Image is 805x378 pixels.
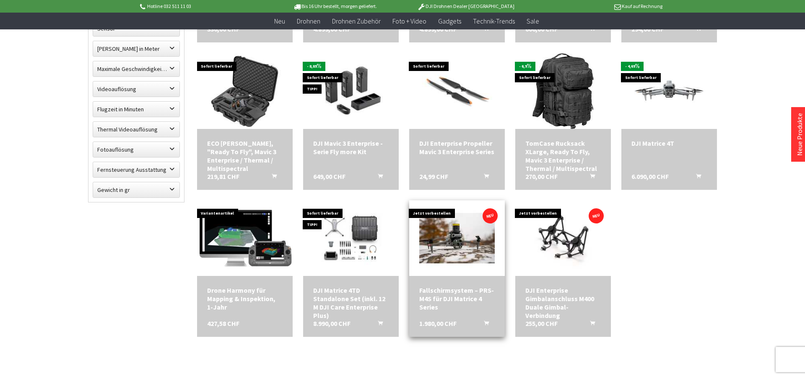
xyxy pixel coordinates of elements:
[419,139,495,156] a: DJI Enterprise Propeller Mavic 3 Enterprise Series 24,99 CHF In den Warenkorb
[467,13,521,30] a: Technik-Trends
[93,61,179,76] label: Maximale Geschwindigkeit in km/h
[621,64,717,118] img: DJI Matrice 4T
[93,41,179,56] label: Maximale Flughöhe in Meter
[313,139,389,156] div: DJI Mavic 3 Enterprise - Serie Fly more Kit
[527,17,539,25] span: Sale
[326,13,387,30] a: Drohnen Zubehör
[313,319,351,328] span: 8.990,00 CHF
[93,81,179,97] label: Videoauflösung
[368,319,388,330] button: In den Warenkorb
[419,200,495,276] img: Fallschirmsystem – PRS-M4S für DJI Matrice 4 Series
[313,286,389,320] a: DJI Matrice 4TD Standalone Set (inkl. 12 M DJI Care Enterprise Plus) 8.990,00 CHF In den Warenkorb
[525,319,558,328] span: 255,00 CHF
[207,319,239,328] span: 427,58 CHF
[93,182,179,197] label: Gewicht in gr
[525,286,601,320] div: DJI Enterprise Gimbalanschluss M400 Duale Gimbal-Verbindung
[419,139,495,156] div: DJI Enterprise Propeller Mavic 3 Enterprise Series
[409,55,505,127] img: DJI Enterprise Propeller Mavic 3 Enterprise Series
[580,172,600,183] button: In den Warenkorb
[297,17,320,25] span: Drohnen
[419,319,457,328] span: 1.980,00 CHF
[438,17,461,25] span: Gadgets
[686,172,706,183] button: In den Warenkorb
[387,13,432,30] a: Foto + Video
[138,1,269,11] p: Hotline 032 511 11 03
[332,17,381,25] span: Drohnen Zubehör
[207,139,283,173] div: ECO [PERSON_NAME], "Ready To Fly", Mavic 3 Enterprise / Thermal / Multispectral
[207,172,239,181] span: 219,81 CHF
[392,17,426,25] span: Foto + Video
[525,172,558,181] span: 270,00 CHF
[474,172,494,183] button: In den Warenkorb
[521,13,545,30] a: Sale
[368,172,388,183] button: In den Warenkorb
[795,113,804,156] a: Neue Produkte
[631,172,669,181] span: 6.090,00 CHF
[313,172,345,181] span: 649,00 CHF
[686,25,706,36] button: In den Warenkorb
[400,1,531,11] p: DJI Drohnen Dealer [GEOGRAPHIC_DATA]
[419,286,495,311] a: Fallschirmsystem – PRS-M4S für DJI Matrice 4 Series 1.980,00 CHF In den Warenkorb
[207,139,283,173] a: ECO [PERSON_NAME], "Ready To Fly", Mavic 3 Enterprise / Thermal / Multispectral 219,81 CHF In den...
[303,204,399,273] img: DJI Matrice 4TD Standalone Set (inkl. 12 M DJI Care Enterprise Plus)
[93,162,179,177] label: Fernsteuerung Ausstattung
[474,25,494,36] button: In den Warenkorb
[631,139,707,147] div: DJI Matrice 4T
[473,17,515,25] span: Technik-Trends
[303,55,399,127] img: DJI Mavic 3 Enterprise - Serie Fly more Kit
[580,319,600,330] button: In den Warenkorb
[93,122,179,137] label: Thermal Videoauflösung
[93,142,179,157] label: Fotoauflösung
[580,25,600,36] button: In den Warenkorb
[313,139,389,156] a: DJI Mavic 3 Enterprise - Serie Fly more Kit 649,00 CHF In den Warenkorb
[515,202,611,274] img: DJI Enterprise Gimbalanschluss M400 Duale Gimbal-Verbindung
[419,172,448,181] span: 24,99 CHF
[207,53,283,129] img: ECO Schutzkoffer, "Ready To Fly", Mavic 3 Enterprise / Thermal / Multispectral
[532,53,594,129] img: TomCase Rucksack XLarge, Ready To Fly, Mavic 3 Enterprise / Thermal / Multispectral
[262,172,282,183] button: In den Warenkorb
[291,13,326,30] a: Drohnen
[93,102,179,117] label: Flugzeit in Minuten
[474,319,494,330] button: In den Warenkorb
[525,139,601,173] div: TomCase Rucksack XLarge, Ready To Fly, Mavic 3 Enterprise / Thermal / Multispectral
[525,139,601,173] a: TomCase Rucksack XLarge, Ready To Fly, Mavic 3 Enterprise / Thermal / Multispectral 270,00 CHF In...
[313,286,389,320] div: DJI Matrice 4TD Standalone Set (inkl. 12 M DJI Care Enterprise Plus)
[531,1,662,11] p: Kauf auf Rechnung
[525,286,601,320] a: DJI Enterprise Gimbalanschluss M400 Duale Gimbal-Verbindung 255,00 CHF In den Warenkorb
[207,286,283,311] div: Drone Harmony für Mapping & Inspektion, 1-Jahr
[207,286,283,311] a: Drone Harmony für Mapping & Inspektion, 1-Jahr 427,58 CHF
[419,286,495,311] div: Fallschirmsystem – PRS-M4S für DJI Matrice 4 Series
[268,13,291,30] a: Neu
[269,1,400,11] p: Bis 16 Uhr bestellt, morgen geliefert.
[197,208,293,268] img: Drone Harmony für Mapping & Inspektion, 1-Jahr
[432,13,467,30] a: Gadgets
[274,17,285,25] span: Neu
[631,139,707,147] a: DJI Matrice 4T 6.090,00 CHF In den Warenkorb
